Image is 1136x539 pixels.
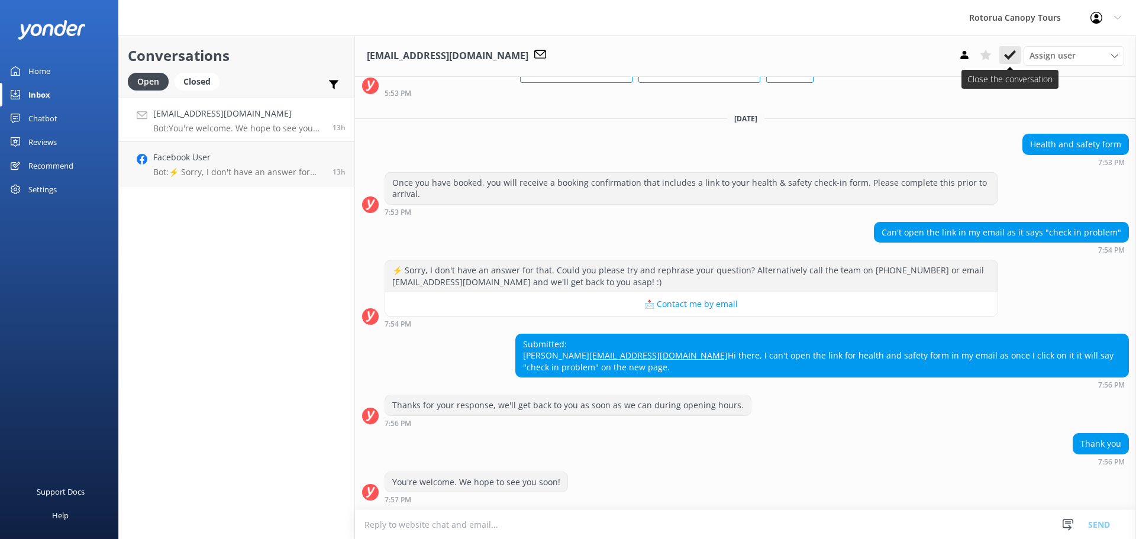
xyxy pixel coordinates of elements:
a: [EMAIL_ADDRESS][DOMAIN_NAME]Bot:You're welcome. We hope to see you soon!13h [119,98,354,142]
div: Assign User [1024,46,1124,65]
span: Assign user [1029,49,1076,62]
div: Closed [175,73,220,91]
a: [EMAIL_ADDRESS][DOMAIN_NAME] [589,350,728,361]
div: Can't open the link in my email as it says "check in problem" [874,222,1128,243]
div: Aug 20 2025 07:54pm (UTC +12:00) Pacific/Auckland [385,319,998,328]
a: Facebook UserBot:⚡ Sorry, I don't have an answer for that. Could you please try and rephrase your... [119,142,354,186]
div: Aug 14 2025 05:53pm (UTC +12:00) Pacific/Auckland [385,89,814,97]
div: Aug 20 2025 07:53pm (UTC +12:00) Pacific/Auckland [1022,158,1129,166]
strong: 7:57 PM [385,496,411,504]
div: Thank you [1073,434,1128,454]
div: Open [128,73,169,91]
img: yonder-white-logo.png [18,20,86,40]
span: Aug 20 2025 07:56pm (UTC +12:00) Pacific/Auckland [333,122,346,133]
div: Aug 20 2025 07:54pm (UTC +12:00) Pacific/Auckland [874,246,1129,254]
span: [DATE] [727,114,764,124]
h3: [EMAIL_ADDRESS][DOMAIN_NAME] [367,49,528,64]
div: Recommend [28,154,73,177]
div: Chatbot [28,106,57,130]
div: Home [28,59,50,83]
h2: Conversations [128,44,346,67]
strong: 7:56 PM [385,420,411,427]
strong: 7:53 PM [385,209,411,216]
h4: [EMAIL_ADDRESS][DOMAIN_NAME] [153,107,324,120]
div: You're welcome. We hope to see you soon! [385,472,567,492]
div: Help [52,504,69,527]
div: ⚡ Sorry, I don't have an answer for that. Could you please try and rephrase your question? Altern... [385,260,998,292]
span: Aug 20 2025 07:18pm (UTC +12:00) Pacific/Auckland [333,167,346,177]
a: Open [128,75,175,88]
div: Settings [28,177,57,201]
p: Bot: ⚡ Sorry, I don't have an answer for that. Could you please try and rephrase your question? A... [153,167,324,177]
button: 📩 Contact me by email [385,292,998,316]
div: Aug 20 2025 07:57pm (UTC +12:00) Pacific/Auckland [385,495,568,504]
div: Aug 20 2025 07:56pm (UTC +12:00) Pacific/Auckland [1073,457,1129,466]
div: Once you have booked, you will receive a booking confirmation that includes a link to your health... [385,173,998,204]
strong: 5:53 PM [385,90,411,97]
strong: 7:54 PM [1098,247,1125,254]
div: Aug 20 2025 07:56pm (UTC +12:00) Pacific/Auckland [515,380,1129,389]
div: Support Docs [37,480,85,504]
div: Reviews [28,130,57,154]
div: Aug 20 2025 07:53pm (UTC +12:00) Pacific/Auckland [385,208,998,216]
strong: 7:56 PM [1098,459,1125,466]
div: Inbox [28,83,50,106]
div: Thanks for your response, we'll get back to you as soon as we can during opening hours. [385,395,751,415]
div: Aug 20 2025 07:56pm (UTC +12:00) Pacific/Auckland [385,419,751,427]
strong: 7:54 PM [385,321,411,328]
strong: 7:53 PM [1098,159,1125,166]
a: Closed [175,75,225,88]
div: Submitted: [PERSON_NAME] Hi there, I can't open the link for health and safety form in my email a... [516,334,1128,377]
strong: 7:56 PM [1098,382,1125,389]
h4: Facebook User [153,151,324,164]
p: Bot: You're welcome. We hope to see you soon! [153,123,324,134]
div: Health and safety form [1023,134,1128,154]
